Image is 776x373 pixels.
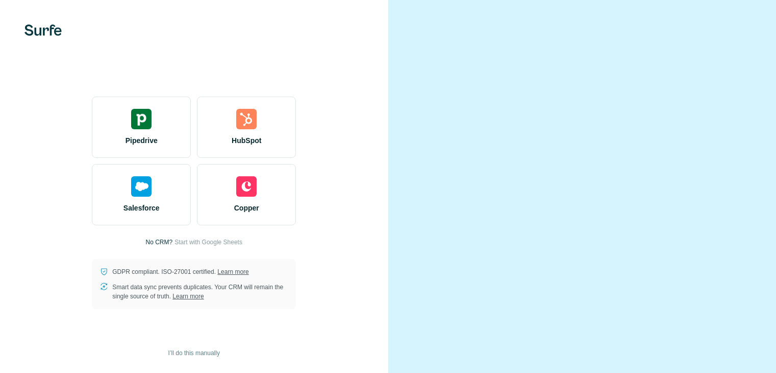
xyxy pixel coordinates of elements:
p: GDPR compliant. ISO-27001 certified. [112,267,248,276]
img: hubspot's logo [236,109,257,129]
p: Smart data sync prevents duplicates. Your CRM will remain the single source of truth. [112,283,288,301]
img: copper's logo [236,176,257,197]
a: Learn more [172,293,204,300]
img: salesforce's logo [131,176,152,197]
span: Salesforce [123,203,160,213]
span: I’ll do this manually [168,348,220,358]
button: I’ll do this manually [161,345,227,361]
span: Pipedrive [126,135,158,146]
span: Copper [234,203,259,213]
img: Surfe's logo [24,25,62,36]
h1: Select your CRM [92,64,296,84]
p: No CRM? [146,238,173,247]
button: Start with Google Sheets [174,238,242,247]
img: pipedrive's logo [131,109,152,129]
span: HubSpot [232,135,261,146]
a: Learn more [217,268,248,275]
